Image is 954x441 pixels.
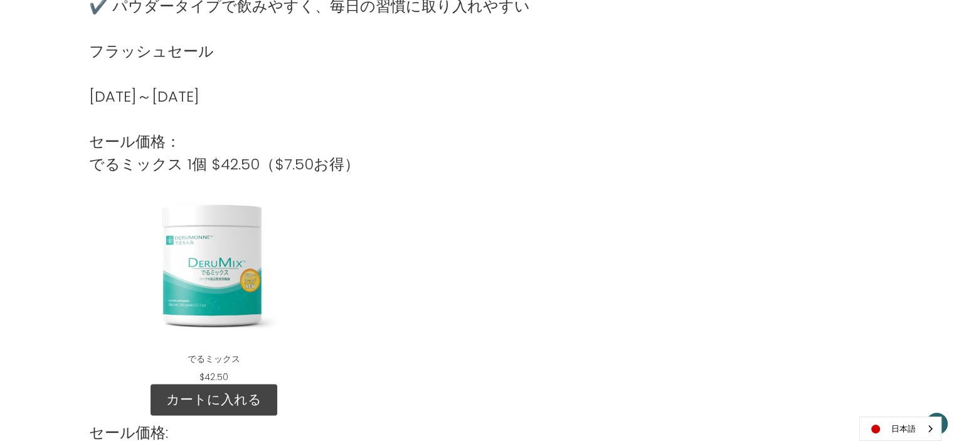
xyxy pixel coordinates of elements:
p: [DATE]～[DATE] [89,85,865,108]
a: カートに入れる [151,384,277,415]
p: セール価格： でるミックス 1個 $42.50（$7.50お得） [89,130,865,176]
div: $42.50 [192,371,236,384]
aside: Language selected: 日本語 [859,417,941,441]
a: でるミックス [188,353,240,365]
p: フラッシュセール [89,40,865,63]
a: 日本語 [860,417,941,440]
div: DeruMix [89,176,339,384]
div: Language [859,417,941,441]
